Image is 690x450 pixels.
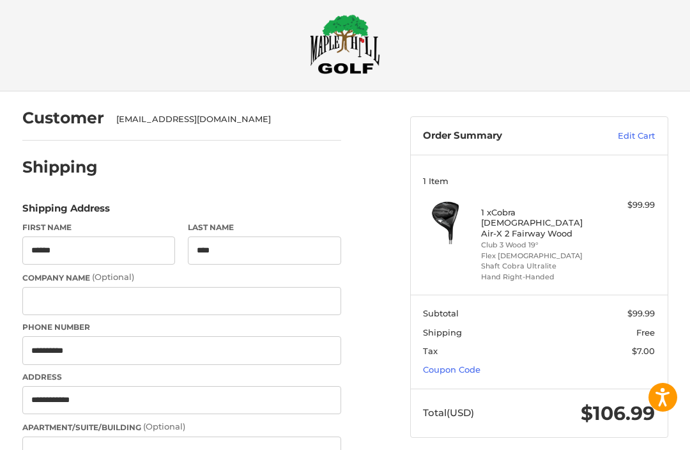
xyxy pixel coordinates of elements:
span: Subtotal [423,308,459,318]
li: Shaft Cobra Ultralite [481,261,594,272]
li: Club 3 Wood 19° [481,240,594,251]
h2: Customer [22,108,104,128]
img: Maple Hill Golf [310,14,380,74]
small: (Optional) [92,272,134,282]
h4: 1 x Cobra [DEMOGRAPHIC_DATA] Air-X 2 Fairway Wood [481,207,594,238]
span: $106.99 [581,401,655,425]
span: $7.00 [632,346,655,356]
label: Apartment/Suite/Building [22,421,341,433]
label: Address [22,371,341,383]
small: (Optional) [143,421,185,431]
a: Edit Cart [581,130,655,143]
li: Flex [DEMOGRAPHIC_DATA] [481,251,594,261]
label: Phone Number [22,322,341,333]
li: Hand Right-Handed [481,272,594,283]
span: Shipping [423,327,462,337]
div: $99.99 [597,199,655,212]
label: Company Name [22,271,341,284]
span: Free [636,327,655,337]
label: First Name [22,222,176,233]
a: Coupon Code [423,364,480,375]
h3: Order Summary [423,130,581,143]
h2: Shipping [22,157,98,177]
legend: Shipping Address [22,201,110,222]
label: Last Name [188,222,341,233]
div: [EMAIL_ADDRESS][DOMAIN_NAME] [116,113,328,126]
span: $99.99 [627,308,655,318]
span: Total (USD) [423,407,474,419]
span: Tax [423,346,438,356]
h3: 1 Item [423,176,655,186]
